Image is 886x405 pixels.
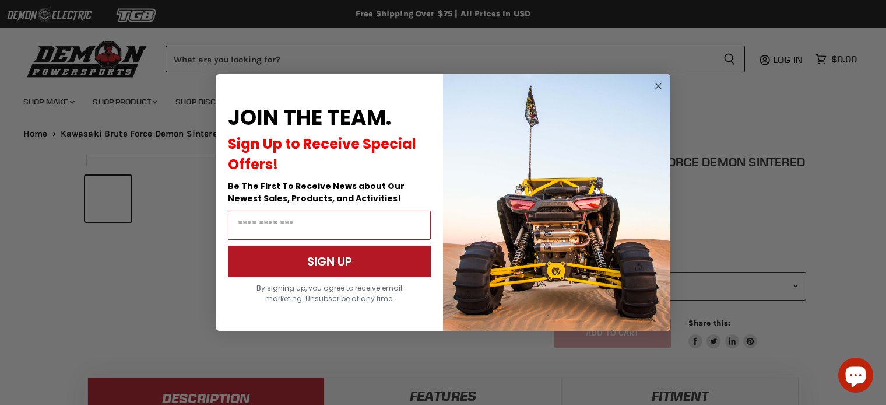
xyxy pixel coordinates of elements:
[228,103,391,132] span: JOIN THE TEAM.
[256,283,402,303] span: By signing up, you agree to receive email marketing. Unsubscribe at any time.
[651,79,666,93] button: Close dialog
[228,180,405,204] span: Be The First To Receive News about Our Newest Sales, Products, and Activities!
[228,134,416,174] span: Sign Up to Receive Special Offers!
[228,211,431,240] input: Email Address
[443,74,670,331] img: a9095488-b6e7-41ba-879d-588abfab540b.jpeg
[228,246,431,277] button: SIGN UP
[835,358,877,396] inbox-online-store-chat: Shopify online store chat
